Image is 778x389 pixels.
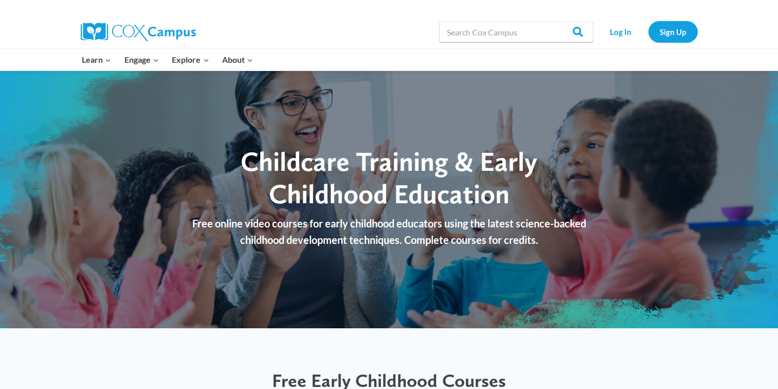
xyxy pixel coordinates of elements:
a: Log In [599,21,643,42]
nav: Primary Navigation [76,49,260,70]
a: Sign Up [648,21,698,42]
span: Explore [172,53,209,66]
span: Learn [82,53,111,66]
span: Childcare Training & Early Childhood Education [241,145,537,209]
p: Free online video courses for early childhood educators using the latest science-backed childhood... [181,215,598,248]
img: Cox Campus [81,23,196,41]
nav: Secondary Navigation [599,21,698,42]
span: Engage [124,53,159,66]
span: About [222,53,253,66]
input: Search Cox Campus [439,22,593,42]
